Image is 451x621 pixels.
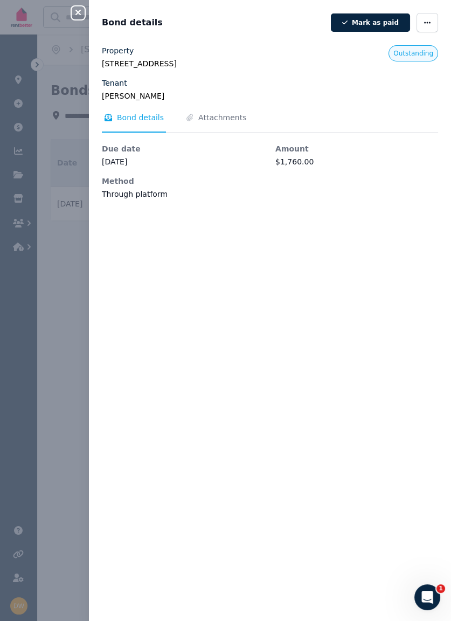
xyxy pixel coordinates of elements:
dt: Method [102,176,265,187]
span: Bond details [102,16,163,29]
iframe: Intercom live chat [414,584,440,610]
dt: Amount [275,143,438,154]
dd: $1,760.00 [275,156,438,167]
label: Property [102,45,134,56]
button: Mark as paid [331,13,410,32]
legend: [PERSON_NAME] [102,91,438,101]
dt: Due date [102,143,265,154]
span: 1 [436,584,445,593]
nav: Tabs [102,112,438,133]
dd: Through platform [102,189,265,199]
span: Bond details [117,112,164,123]
legend: [STREET_ADDRESS] [102,58,438,69]
dd: [DATE] [102,156,265,167]
span: Attachments [198,112,246,123]
label: Tenant [102,78,127,88]
span: Outstanding [393,49,433,58]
